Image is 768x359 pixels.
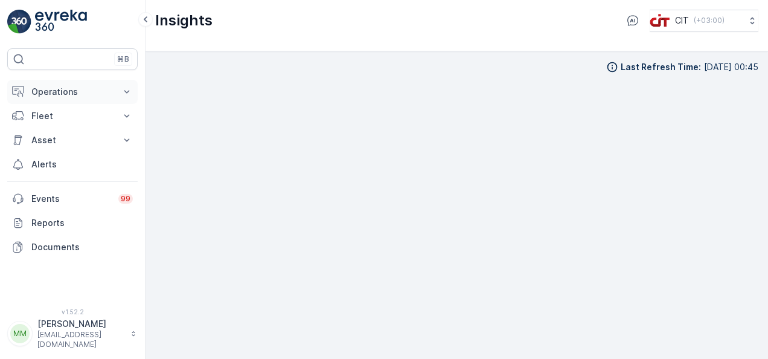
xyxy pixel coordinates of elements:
span: v 1.52.2 [7,308,138,315]
a: Documents [7,235,138,259]
p: Documents [31,241,133,253]
p: ( +03:00 ) [694,16,725,25]
p: [EMAIL_ADDRESS][DOMAIN_NAME] [37,330,124,349]
p: Asset [31,134,114,146]
p: CIT [675,15,689,27]
p: Alerts [31,158,133,170]
button: CIT(+03:00) [650,10,758,31]
p: [DATE] 00:45 [704,61,758,73]
p: Events [31,193,111,205]
p: Last Refresh Time : [621,61,701,73]
p: Reports [31,217,133,229]
p: Operations [31,86,114,98]
p: 99 [121,194,130,204]
img: logo_light-DOdMpM7g.png [35,10,87,34]
img: cit-logo_pOk6rL0.png [650,14,670,27]
button: Asset [7,128,138,152]
button: Fleet [7,104,138,128]
a: Reports [7,211,138,235]
p: ⌘B [117,54,129,64]
div: MM [10,324,30,343]
p: [PERSON_NAME] [37,318,124,330]
a: Alerts [7,152,138,176]
p: Fleet [31,110,114,122]
button: MM[PERSON_NAME][EMAIL_ADDRESS][DOMAIN_NAME] [7,318,138,349]
a: Events99 [7,187,138,211]
p: Insights [155,11,213,30]
button: Operations [7,80,138,104]
img: logo [7,10,31,34]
